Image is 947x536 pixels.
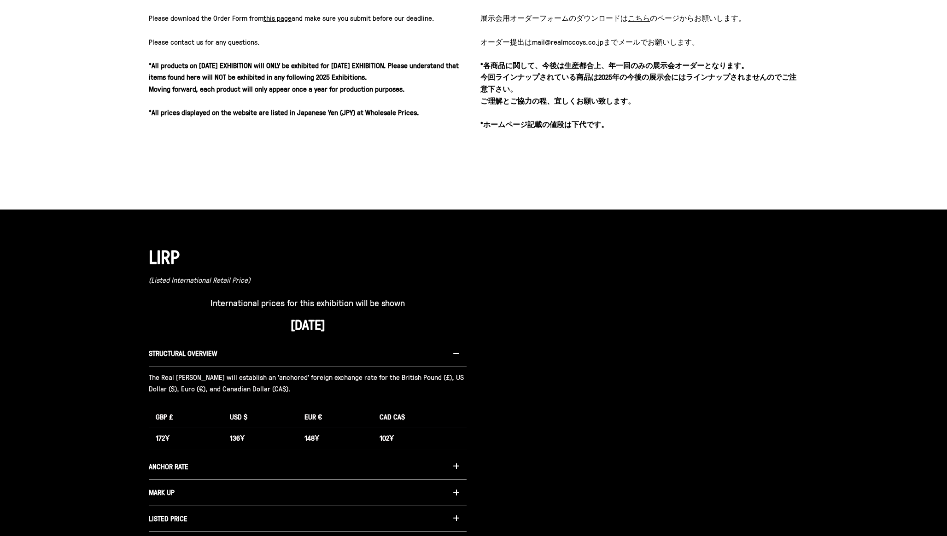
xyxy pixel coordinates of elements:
p: International prices for this exhibition will be shown [149,295,467,310]
em: (Listed International Retail Price) [149,275,250,285]
strong: *各商品に関して、今後は生産都合上、年一回のみの展示会オーダーとなります。 今回ラインナップされている商品は2025年の今後の展示会にはラインナップされませんのでご注意下さい。 [480,60,796,94]
u: こちら [628,13,650,23]
button: LISTED PRICE [149,506,467,532]
h1: LIRP [149,245,467,269]
span: LISTED PRICE [149,513,187,524]
strong: *ホームページ記載の値段は下代です。 [480,119,608,129]
button: MARK UP [149,480,467,506]
strong: *All products on [DATE] EXHIBITION will ONLY be exhibited for [DATE] EXHIBITION. Please understan... [149,60,459,117]
b: 136Ұ [230,433,245,443]
p: The Real [PERSON_NAME] will establish an 'anchored' foreign exchange rate for the British Pound (... [149,367,467,395]
a: こちらのページ [628,13,679,23]
strong: ご理解とご協力の程、宜しくお願い致します。 [480,96,635,106]
b: 102Ұ [380,433,394,443]
b: 172Ұ [156,433,170,443]
span: ANCHOR RATE [149,461,188,472]
span: CAD CA$ [380,411,405,423]
button: STRUCTURAL OVERVIEW [149,341,467,367]
b: 148Ұ [304,433,319,443]
span: MARK UP [149,487,175,497]
button: ANCHOR RATE [149,454,467,480]
span: USD $ [230,411,247,423]
span: EUR € [304,411,322,423]
span: STRUCTURAL OVERVIEW [149,348,217,358]
strong: [DATE] [291,315,325,334]
span: GBP £ [156,411,173,423]
a: this page [263,13,292,23]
